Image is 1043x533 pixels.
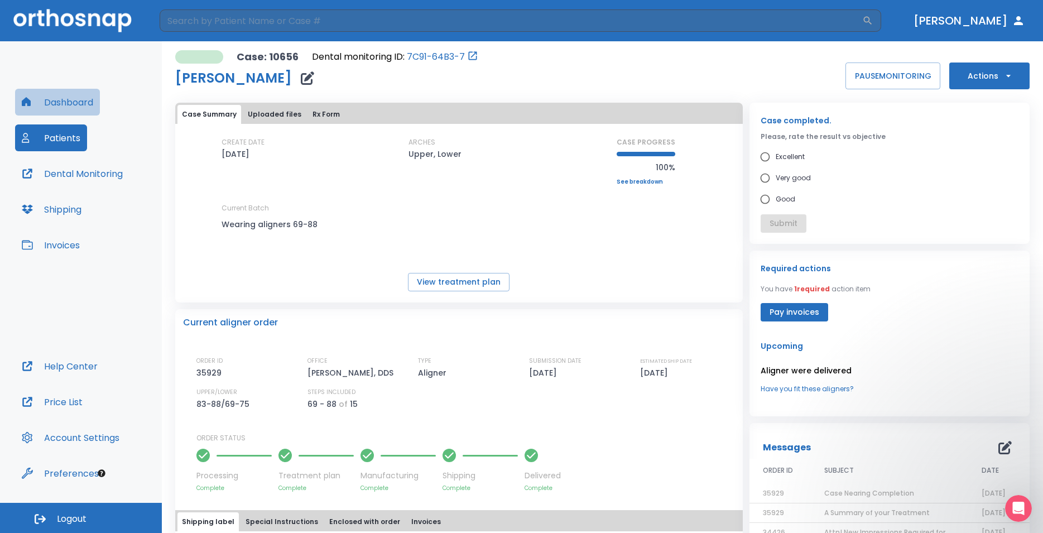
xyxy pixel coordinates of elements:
p: of [339,397,348,411]
span: ORDER ID [763,465,793,476]
p: CREATE DATE [222,137,265,147]
p: 69 - 88 [307,397,337,411]
p: Current aligner order [183,316,278,329]
button: Enclosed with order [325,512,405,531]
button: Help Center [15,353,104,380]
p: Dental monitoring ID: [312,50,405,64]
p: Aligner [418,366,450,380]
button: Rx Form [308,105,344,124]
p: Current Batch [222,203,322,213]
p: Complete [278,484,354,492]
p: [PERSON_NAME], DDS [307,366,397,380]
button: Preferences [15,460,105,487]
span: Case Nearing Completion [824,488,914,498]
p: ORDER STATUS [196,433,735,443]
p: Treatment plan [278,470,354,482]
input: Search by Patient Name or Case # [160,9,862,32]
button: Patients [15,124,87,151]
p: OFFICE [307,356,328,366]
div: Open patient in dental monitoring portal [312,50,478,64]
span: 35929 [763,488,784,498]
p: Required actions [761,262,831,275]
p: 15 [350,397,358,411]
span: 1 required [794,284,830,294]
span: DATE [982,465,999,476]
a: Have you fit these aligners? [761,384,1018,394]
button: Dental Monitoring [15,160,129,187]
button: Special Instructions [241,512,323,531]
p: CASE PROGRESS [617,137,675,147]
p: 35929 [196,366,225,380]
p: TYPE [418,356,431,366]
button: View treatment plan [408,273,510,291]
button: Actions [949,63,1030,89]
button: Invoices [15,232,86,258]
span: A Summary of your Treatment [824,508,930,517]
span: 35929 [763,508,784,517]
button: [PERSON_NAME] [909,11,1030,31]
button: Invoices [407,512,445,531]
span: Good [776,193,795,206]
img: Orthosnap [13,9,132,32]
p: SUBMISSION DATE [529,356,581,366]
button: Dashboard [15,89,100,116]
div: tabs [177,512,741,531]
p: Complete [361,484,436,492]
p: Processing [196,470,272,482]
span: [DATE] [982,488,1006,498]
button: Shipping [15,196,88,223]
p: Upcoming [761,339,1018,353]
p: Delivered [525,470,561,482]
p: 83-88/69-75 [196,397,253,411]
h1: [PERSON_NAME] [175,71,292,85]
p: [DATE] [222,147,249,161]
p: UPPER/LOWER [196,387,237,397]
button: Account Settings [15,424,126,451]
p: ARCHES [408,137,435,147]
p: 100% [617,161,675,174]
p: Complete [525,484,561,492]
span: Excellent [776,150,805,164]
p: ESTIMATED SHIP DATE [640,356,692,366]
div: tabs [177,105,741,124]
span: SUBJECT [824,465,854,476]
a: 7C91-64B3-7 [407,50,465,64]
p: Upper, Lower [408,147,462,161]
button: Pay invoices [761,303,828,321]
p: [DATE] [640,366,672,380]
p: Complete [443,484,518,492]
p: Complete [196,484,272,492]
span: Very good [776,171,811,185]
span: [DATE] [982,508,1006,517]
p: STEPS INCLUDED [307,387,355,397]
a: See breakdown [617,179,675,185]
p: You have action item [761,284,871,294]
p: Aligner were delivered [761,364,1018,377]
p: Manufacturing [361,470,436,482]
iframe: Intercom live chat [1005,495,1032,522]
p: ORDER ID [196,356,223,366]
p: Please, rate the result vs objective [761,132,1018,142]
p: Case completed. [761,114,1018,127]
button: Shipping label [177,512,239,531]
span: Logout [57,513,86,525]
button: Price List [15,388,89,415]
button: PAUSEMONITORING [845,63,940,89]
p: Case: 10656 [237,50,299,64]
p: [DATE] [529,366,561,380]
button: Case Summary [177,105,241,124]
button: Uploaded files [243,105,306,124]
p: Wearing aligners 69-88 [222,218,322,231]
div: Tooltip anchor [97,468,107,478]
p: Messages [763,441,811,454]
p: Shipping [443,470,518,482]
